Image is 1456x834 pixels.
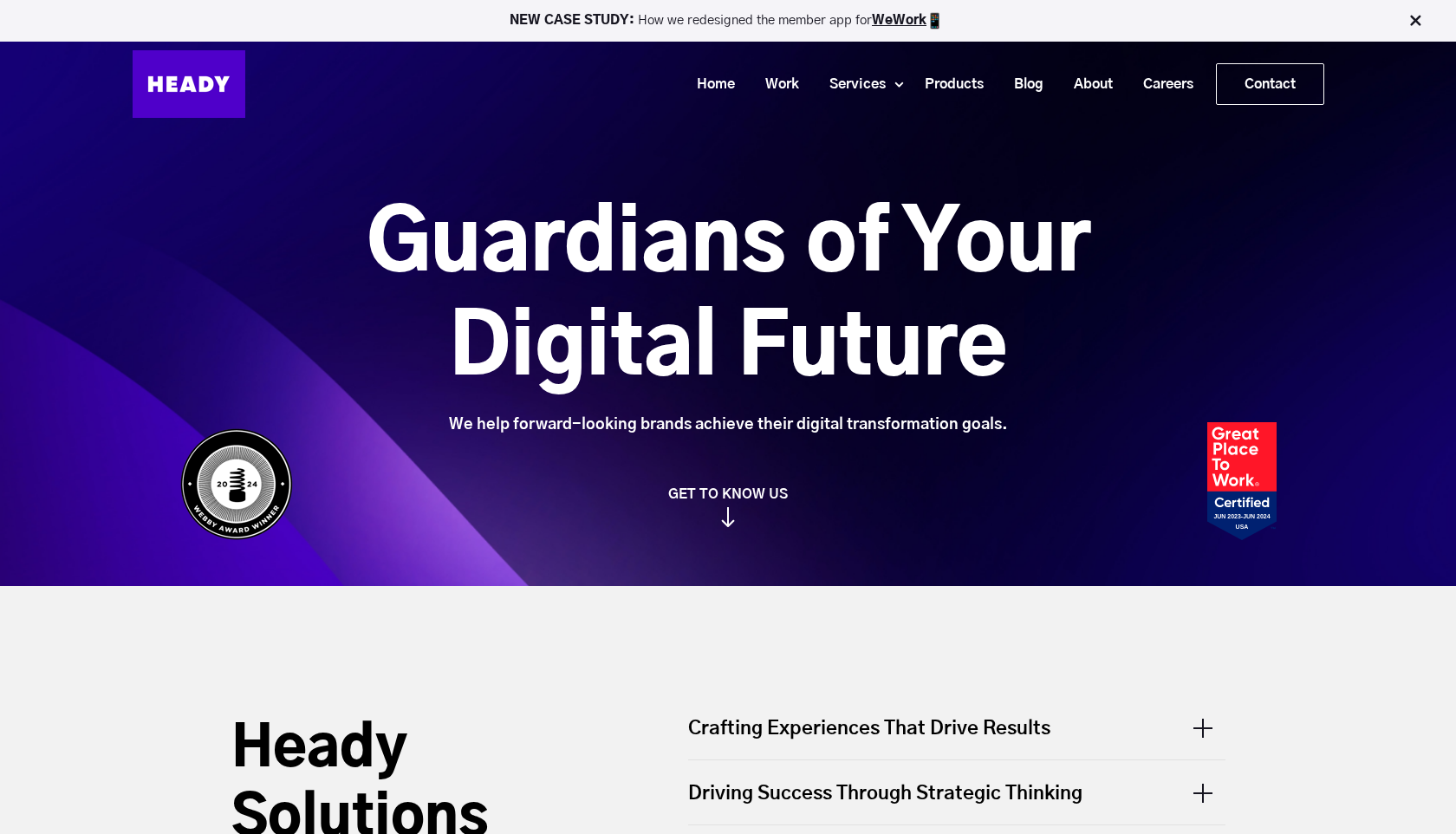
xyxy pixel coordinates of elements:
[270,193,1187,401] h1: Guardians of Your Digital Future
[172,485,1285,527] a: GET TO KNOW US
[270,415,1187,434] div: We help forward-looking brands achieve their digital transformation goals.
[903,68,992,101] a: Products
[992,68,1052,101] a: Blog
[721,507,735,527] img: arrow_down
[688,760,1225,824] div: Driving Success Through Strategic Thinking
[263,63,1324,105] div: Navigation Menu
[926,12,944,29] img: app emoji
[510,14,638,27] strong: NEW CASE STUDY:
[8,12,1448,29] p: How we redesigned the member app for
[1407,12,1424,29] img: Close Bar
[744,68,808,101] a: Work
[688,715,1225,759] div: Crafting Experiences That Drive Results
[1121,68,1202,101] a: Careers
[1217,64,1323,104] a: Contact
[872,14,926,27] a: WeWork
[1052,68,1121,101] a: About
[808,68,894,101] a: Services
[1207,422,1277,540] img: Heady_2023_Certification_Badge
[675,68,744,101] a: Home
[133,50,245,118] img: Heady_Logo_Web-01 (1)
[180,428,293,540] img: Heady_WebbyAward_Winner-4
